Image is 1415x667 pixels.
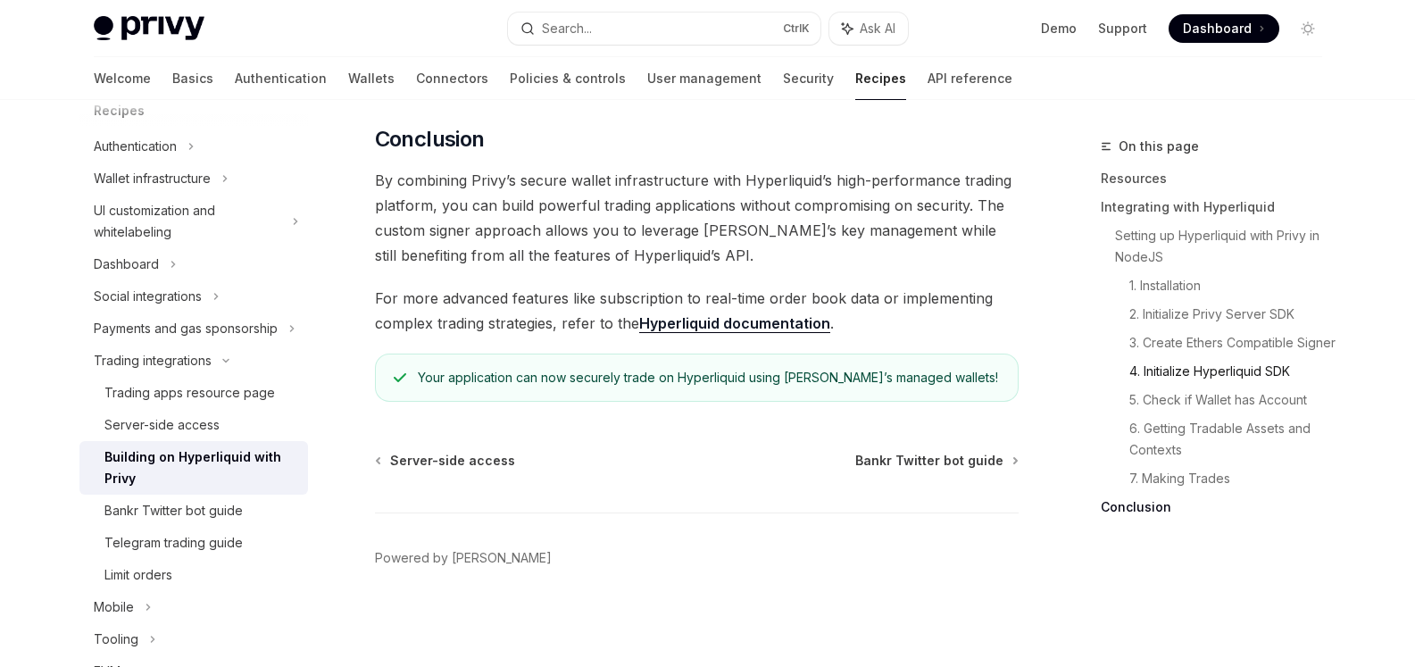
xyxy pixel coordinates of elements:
[172,57,213,100] a: Basics
[1169,14,1279,43] a: Dashboard
[394,371,406,385] svg: Check
[104,564,172,586] div: Limit orders
[104,414,220,436] div: Server-side access
[94,629,138,650] div: Tooling
[79,441,308,495] a: Building on Hyperliquid with Privy
[855,452,1017,470] a: Bankr Twitter bot guide
[94,286,202,307] div: Social integrations
[928,57,1012,100] a: API reference
[94,168,211,189] div: Wallet infrastructure
[348,57,395,100] a: Wallets
[1129,386,1336,414] a: 5. Check if Wallet has Account
[1294,14,1322,43] button: Toggle dark mode
[508,13,820,45] button: Search...CtrlK
[647,57,762,100] a: User management
[860,20,895,38] span: Ask AI
[94,16,204,41] img: light logo
[79,409,308,441] a: Server-side access
[235,57,327,100] a: Authentication
[1129,357,1336,386] a: 4. Initialize Hyperliquid SDK
[855,57,906,100] a: Recipes
[94,200,281,243] div: UI customization and whitelabeling
[104,532,243,554] div: Telegram trading guide
[1129,300,1336,329] a: 2. Initialize Privy Server SDK
[375,168,1019,268] span: By combining Privy’s secure wallet infrastructure with Hyperliquid’s high-performance trading pla...
[1101,193,1336,221] a: Integrating with Hyperliquid
[79,495,308,527] a: Bankr Twitter bot guide
[1101,493,1336,521] a: Conclusion
[375,549,552,567] a: Powered by [PERSON_NAME]
[1098,20,1147,38] a: Support
[94,350,212,371] div: Trading integrations
[1115,221,1336,271] a: Setting up Hyperliquid with Privy in NodeJS
[79,559,308,591] a: Limit orders
[1101,164,1336,193] a: Resources
[639,314,830,333] a: Hyperliquid documentation
[375,286,1019,336] span: For more advanced features like subscription to real-time order book data or implementing complex...
[1129,329,1336,357] a: 3. Create Ethers Compatible Signer
[416,57,488,100] a: Connectors
[94,318,278,339] div: Payments and gas sponsorship
[418,369,999,387] div: Your application can now securely trade on Hyperliquid using [PERSON_NAME]’s managed wallets!
[104,446,297,489] div: Building on Hyperliquid with Privy
[783,57,834,100] a: Security
[94,136,177,157] div: Authentication
[1119,136,1199,157] span: On this page
[829,13,908,45] button: Ask AI
[855,452,1003,470] span: Bankr Twitter bot guide
[94,254,159,275] div: Dashboard
[542,18,592,39] div: Search...
[375,125,485,154] span: Conclusion
[390,452,515,470] span: Server-side access
[1129,414,1336,464] a: 6. Getting Tradable Assets and Contexts
[79,527,308,559] a: Telegram trading guide
[104,382,275,404] div: Trading apps resource page
[783,21,810,36] span: Ctrl K
[1041,20,1077,38] a: Demo
[1129,271,1336,300] a: 1. Installation
[377,452,515,470] a: Server-side access
[94,596,134,618] div: Mobile
[94,57,151,100] a: Welcome
[1129,464,1336,493] a: 7. Making Trades
[1183,20,1252,38] span: Dashboard
[104,500,243,521] div: Bankr Twitter bot guide
[79,377,308,409] a: Trading apps resource page
[510,57,626,100] a: Policies & controls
